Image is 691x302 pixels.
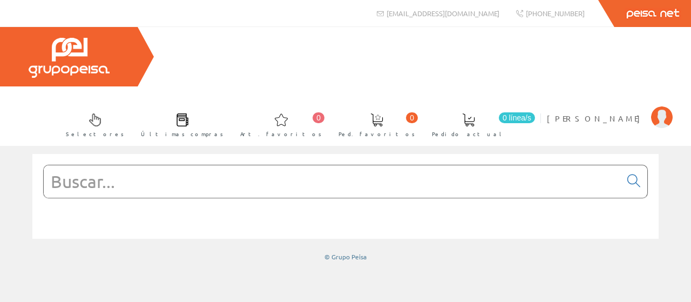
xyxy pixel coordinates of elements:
[499,112,535,123] span: 0 línea/s
[406,112,418,123] span: 0
[44,165,621,198] input: Buscar...
[547,104,673,115] a: [PERSON_NAME]
[55,104,130,144] a: Selectores
[313,112,324,123] span: 0
[66,129,124,139] span: Selectores
[387,9,499,18] span: [EMAIL_ADDRESS][DOMAIN_NAME]
[29,38,110,78] img: Grupo Peisa
[130,104,229,144] a: Últimas compras
[526,9,585,18] span: [PHONE_NUMBER]
[338,129,415,139] span: Ped. favoritos
[240,129,322,139] span: Art. favoritos
[141,129,223,139] span: Últimas compras
[432,129,505,139] span: Pedido actual
[32,252,659,261] div: © Grupo Peisa
[547,113,646,124] span: [PERSON_NAME]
